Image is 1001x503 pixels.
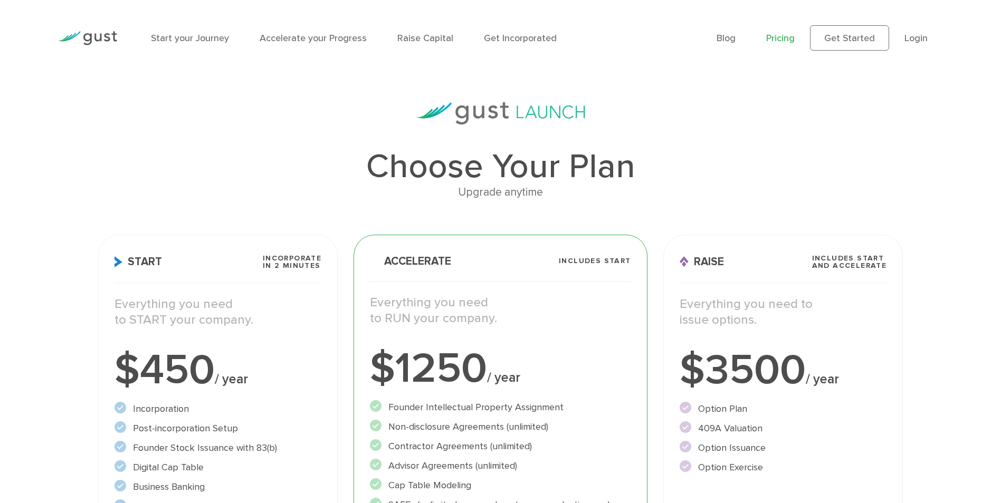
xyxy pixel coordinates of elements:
[810,25,889,51] a: Get Started
[680,460,887,475] li: Option Exercise
[370,400,631,414] li: Founder Intellectual Property Assignment
[370,347,631,390] div: $1250
[484,33,557,44] a: Get Incorporated
[680,421,887,436] li: 409A Valuation
[487,370,520,385] span: / year
[115,402,322,416] li: Incorporation
[115,256,162,267] span: Start
[559,257,631,265] span: Includes START
[115,480,322,494] li: Business Banking
[215,371,248,387] span: / year
[680,256,689,267] img: Raise Icon
[370,256,451,267] span: Accelerate
[260,33,367,44] a: Accelerate your Progress
[370,478,631,492] li: Cap Table Modeling
[904,33,928,44] a: Login
[717,33,736,44] a: Blog
[115,296,322,328] p: Everything you need to START your company.
[680,256,724,267] span: Raise
[766,33,795,44] a: Pricing
[370,439,631,453] li: Contractor Agreements (unlimited)
[370,295,631,326] p: Everything you need to RUN your company.
[680,349,887,391] div: $3500
[680,296,887,328] p: Everything you need to issue options.
[680,441,887,455] li: Option Issuance
[680,402,887,416] li: Option Plan
[151,33,229,44] a: Start your Journey
[397,33,453,44] a: Raise Capital
[115,441,322,455] li: Founder Stock Issuance with 83(b)
[115,460,322,475] li: Digital Cap Table
[806,371,839,387] span: / year
[115,256,122,267] img: Start Icon X2
[370,420,631,434] li: Non-disclosure Agreements (unlimited)
[263,255,321,269] span: Incorporate in 2 Minutes
[812,255,887,269] span: Includes START and ACCELERATE
[416,102,585,124] img: gust-launch-logos.svg
[98,150,903,183] h1: Choose Your Plan
[115,349,322,391] div: $450
[58,31,117,45] img: Gust Logo
[115,421,322,436] li: Post-incorporation Setup
[370,459,631,473] li: Advisor Agreements (unlimited)
[98,183,903,201] div: Upgrade anytime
